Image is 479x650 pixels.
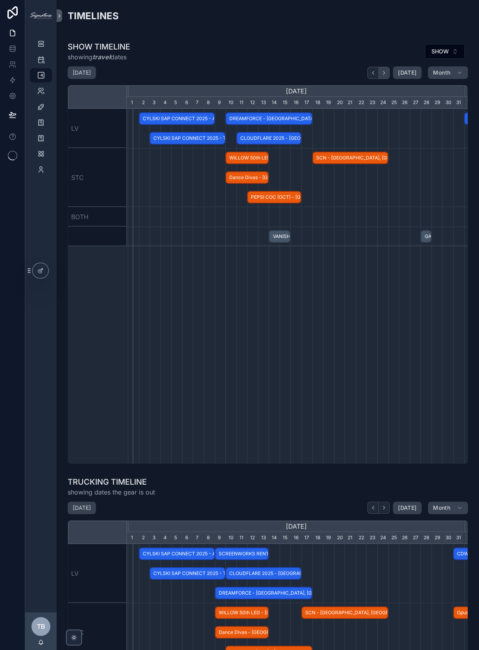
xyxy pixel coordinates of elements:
[68,109,127,148] div: LV
[216,587,311,600] span: DREAMFORCE - [GEOGRAPHIC_DATA], [GEOGRAPHIC_DATA] - CONFIRMED
[323,97,334,109] div: 19
[73,504,91,512] h2: [DATE]
[237,132,300,145] span: CLOUDFLARE 2025 - [GEOGRAPHIC_DATA], [GEOGRAPHIC_DATA] - CONFIRMED
[420,532,431,544] div: 28
[280,97,291,109] div: 15
[215,97,226,109] div: 9
[464,532,475,544] div: 1
[226,152,268,165] span: WILLOW 50th LED - [GEOGRAPHIC_DATA], [GEOGRAPHIC_DATA] - CONFIRMED
[269,532,280,544] div: 14
[302,606,387,619] span: SCN - [GEOGRAPHIC_DATA], [GEOGRAPHIC_DATA] - CONFIRMED
[442,97,453,109] div: 30
[73,69,91,77] h2: [DATE]
[204,97,215,109] div: 8
[453,97,464,109] div: 31
[149,567,225,580] div: CYLSKI SAP CONNECT 2025 - THEATER - Las Vegas, NV - CONFIRMED
[150,567,225,580] span: CYLSKI SAP CONNECT 2025 - THEATER - [GEOGRAPHIC_DATA], [GEOGRAPHIC_DATA] - CONFIRMED
[139,97,150,109] div: 2
[258,97,269,109] div: 13
[171,97,182,109] div: 5
[182,97,193,109] div: 6
[269,97,280,109] div: 14
[366,97,377,109] div: 23
[215,532,226,544] div: 9
[269,230,290,243] div: VANISH DEMO - Saint Charles, IL - HOLD
[193,532,204,544] div: 7
[160,532,171,544] div: 4
[68,41,130,52] h1: SHOW TIMELINE
[345,97,356,109] div: 21
[171,532,182,544] div: 5
[247,97,258,109] div: 12
[225,112,312,125] div: DREAMFORCE - San Francisco, CA - CONFIRMED
[290,97,301,109] div: 16
[312,97,323,109] div: 18
[431,97,442,109] div: 29
[388,532,399,544] div: 25
[356,97,367,109] div: 22
[269,230,289,243] span: VANISH DEMO - Saint [PERSON_NAME], [GEOGRAPHIC_DATA] - HOLD
[68,207,127,227] div: BOTH
[410,97,421,109] div: 27
[431,48,449,55] span: SHOW
[301,97,312,109] div: 17
[139,112,215,125] div: CYLSKI SAP CONNECT 2025 - AZURE BALLROOM - Las Vegas, NV - CONFIRMED
[128,97,139,109] div: 1
[215,626,269,639] div: Dance Divas - Chicago, IL - CONFIRMED
[37,622,45,631] span: TB
[139,547,215,560] div: CYLSKI SAP CONNECT 2025 - AZURE BALLROOM - Las Vegas, NV - CONFIRMED
[377,97,388,109] div: 24
[25,31,57,187] div: scrollable content
[410,532,421,544] div: 27
[280,532,291,544] div: 15
[226,112,311,125] span: DREAMFORCE - [GEOGRAPHIC_DATA], [GEOGRAPHIC_DATA] - CONFIRMED
[425,44,465,59] button: Select Button
[128,532,139,544] div: 1
[312,152,388,165] div: SCN - Atlanta, GA - CONFIRMED
[226,171,268,184] span: Dance Divas - [GEOGRAPHIC_DATA], [GEOGRAPHIC_DATA] - CONFIRMED
[30,13,52,19] img: App logo
[290,532,301,544] div: 16
[313,152,387,165] span: SCN - [GEOGRAPHIC_DATA], [GEOGRAPHIC_DATA] - CONFIRMED
[92,53,111,61] em: travel
[431,532,442,544] div: 29
[377,532,388,544] div: 24
[433,69,450,76] span: Month
[236,532,247,544] div: 11
[248,191,300,204] span: PEPSI COC (OCT) - [GEOGRAPHIC_DATA], [GEOGRAPHIC_DATA] - CONFIRMED
[140,112,214,125] span: CYLSKI SAP CONNECT 2025 - AZURE BALLROOM - [GEOGRAPHIC_DATA], [GEOGRAPHIC_DATA] - CONFIRMED
[421,230,431,243] span: GAIN Virtual - [GEOGRAPHIC_DATA][PERSON_NAME], [GEOGRAPHIC_DATA] - CONFIRMED
[428,502,468,514] button: Month
[247,532,258,544] div: 12
[393,66,422,79] button: [DATE]
[149,532,160,544] div: 3
[68,544,127,603] div: LV
[225,97,236,109] div: 10
[68,476,155,487] h1: TRUCKING TIMELINE
[128,85,464,97] div: [DATE]
[393,502,422,514] button: [DATE]
[258,532,269,544] div: 13
[345,532,356,544] div: 21
[323,532,334,544] div: 19
[215,547,269,560] div: SCREENWORKS RENTAL SHIPS FROM LV -
[433,504,450,511] span: Month
[193,97,204,109] div: 7
[68,487,155,497] span: showing dates the gear is out
[149,132,225,145] div: CYLSKI SAP CONNECT 2025 - THEATER - Las Vegas, NV - CONFIRMED
[420,97,431,109] div: 28
[334,532,345,544] div: 20
[215,606,269,619] div: WILLOW 50th LED - South Barrington, IL - CONFIRMED
[236,97,247,109] div: 11
[160,97,171,109] div: 4
[312,532,323,544] div: 18
[442,532,453,544] div: 30
[216,606,268,619] span: WILLOW 50th LED - [GEOGRAPHIC_DATA], [GEOGRAPHIC_DATA] - CONFIRMED
[301,606,388,619] div: SCN - Atlanta, GA - CONFIRMED
[399,97,410,109] div: 26
[68,52,130,62] span: showing dates
[399,532,410,544] div: 26
[68,9,119,22] h2: TIMELINES
[225,567,301,580] div: CLOUDFLARE 2025 - Las Vegas, NV - CONFIRMED
[420,230,431,243] div: GAIN Virtual - St Charles, IL - CONFIRMED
